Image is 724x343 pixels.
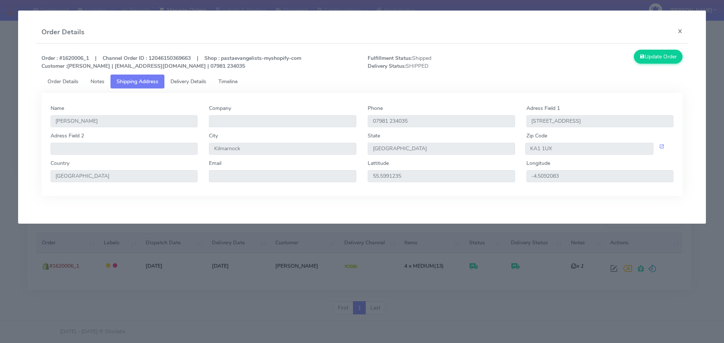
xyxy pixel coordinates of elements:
[634,50,683,64] button: Update Order
[526,159,550,167] label: Longitude
[170,78,206,85] span: Delivery Details
[90,78,104,85] span: Notes
[526,104,560,112] label: Adress Field 1
[117,78,158,85] span: Shipping Address
[41,75,683,88] ul: Tabs
[209,104,231,112] label: Company
[368,132,380,140] label: State
[218,78,238,85] span: Timeline
[368,159,389,167] label: Lattitude
[368,63,406,70] strong: Delivery Status:
[51,132,84,140] label: Adress Field 2
[368,55,412,62] strong: Fulfillment Status:
[362,54,525,70] span: Shipped SHIPPED
[209,159,221,167] label: Email
[41,55,301,70] strong: Order : #1620006_1 | Channel Order ID : 12046150369663 | Shop : pastaevangelists-myshopify-com [P...
[41,27,84,37] h4: Order Details
[51,159,69,167] label: Country
[209,132,218,140] label: City
[672,21,689,41] button: Close
[526,132,547,140] label: Zip Code
[48,78,78,85] span: Order Details
[41,63,67,70] strong: Customer :
[51,104,64,112] label: Name
[368,104,383,112] label: Phone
